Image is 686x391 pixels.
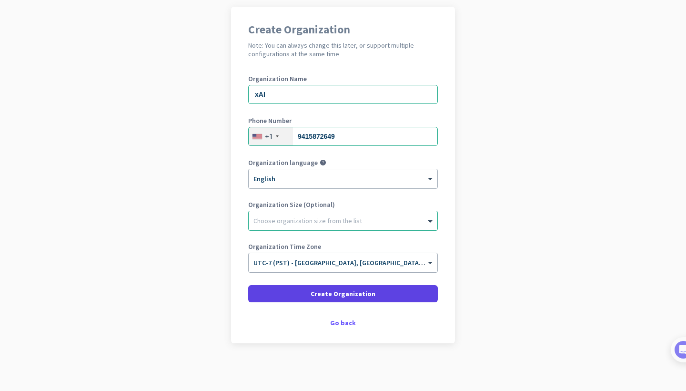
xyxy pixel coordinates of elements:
[248,24,438,35] h1: Create Organization
[248,75,438,82] label: Organization Name
[311,289,375,298] span: Create Organization
[320,159,326,166] i: help
[248,41,438,58] h2: Note: You can always change this later, or support multiple configurations at the same time
[248,159,318,166] label: Organization language
[248,201,438,208] label: Organization Size (Optional)
[248,117,438,124] label: Phone Number
[248,319,438,326] div: Go back
[248,285,438,302] button: Create Organization
[248,243,438,250] label: Organization Time Zone
[248,85,438,104] input: What is the name of your organization?
[248,127,438,146] input: 201-555-0123
[265,132,273,141] div: +1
